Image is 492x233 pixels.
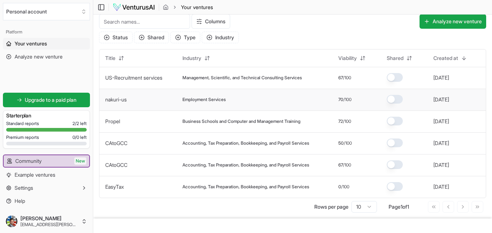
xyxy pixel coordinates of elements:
span: Your ventures [181,4,213,11]
a: Example ventures [3,169,90,181]
button: Industry [178,52,214,64]
span: Accounting, Tax Preparation, Bookkeeping, and Payroll Services [182,184,309,190]
span: Industry [182,55,201,62]
button: Title [101,52,129,64]
span: Management, Scientific, and Technical Consulting Services [182,75,302,81]
button: Type [170,32,200,43]
button: [DATE] [433,183,449,190]
span: 0 [338,184,341,190]
button: Columns [192,14,230,29]
span: Employment Services [182,97,226,103]
button: CAtoGCC [105,140,127,147]
span: 1 [407,204,409,210]
span: 0 / 0 left [72,134,87,140]
a: Analyze new venture [3,51,90,63]
a: CAtoGCC [105,140,127,146]
nav: breadcrumb [163,4,213,11]
span: Analyze new venture [15,53,63,60]
span: 67 [338,75,343,81]
span: /100 [344,140,352,146]
span: Accounting, Tax Preparation, Bookkeeping, and Payroll Services [182,140,309,146]
span: 1 [401,204,402,210]
span: New [74,157,86,165]
button: EasyTax [105,183,124,190]
span: Viability [338,55,357,62]
span: Shared [387,55,404,62]
button: Status [99,32,133,43]
p: Rows per page [314,203,349,210]
button: US-Recruitment services [105,74,162,81]
button: Viability [334,52,370,64]
button: Industry [202,32,239,43]
button: [DATE] [433,161,449,169]
img: ACg8ocJ-ORXnRm9cFEr8mxgG3wLjwZ2lWEeZj3ogu82UrQQKwZbLxh9Z=s96-c [6,216,17,227]
div: Platform [3,26,90,38]
button: Propel [105,118,120,125]
span: Upgrade to a paid plan [25,96,76,104]
a: Your ventures [3,38,90,49]
button: Settings [3,182,90,194]
span: Your ventures [15,40,47,47]
button: CAtoGCC [105,161,127,169]
span: [EMAIL_ADDRESS][PERSON_NAME][DOMAIN_NAME] [20,222,78,228]
span: 2 / 2 left [72,121,87,126]
img: logo [113,3,155,12]
span: Standard reports [6,121,39,126]
span: 67 [338,162,343,168]
a: CAtoGCC [105,162,127,168]
a: nakuri-us [105,96,127,103]
span: 50 [338,140,344,146]
span: Premium reports [6,134,39,140]
button: Created at [429,52,471,64]
span: Example ventures [15,171,55,178]
span: Help [15,197,25,205]
a: Help [3,195,90,207]
span: [PERSON_NAME] [20,215,78,222]
button: Shared [134,32,169,43]
button: Analyze new venture [420,14,486,29]
span: /100 [343,75,351,81]
input: Search names... [99,14,190,29]
a: US-Recruitment services [105,75,162,81]
a: Propel [105,118,120,124]
span: 70 [338,97,343,103]
button: [PERSON_NAME][EMAIL_ADDRESS][PERSON_NAME][DOMAIN_NAME] [3,213,90,230]
span: /100 [343,118,351,124]
span: Settings [15,184,33,192]
button: Select an organization [3,3,90,20]
span: Community [15,157,42,165]
button: [DATE] [433,96,449,103]
span: Created at [433,55,458,62]
button: [DATE] [433,74,449,81]
span: Business Schools and Computer and Management Training [182,118,300,124]
span: /100 [341,184,349,190]
span: 72 [338,118,343,124]
span: Accounting, Tax Preparation, Bookkeeping, and Payroll Services [182,162,309,168]
button: [DATE] [433,140,449,147]
a: Upgrade to a paid plan [3,93,90,107]
a: EasyTax [105,184,124,190]
span: of [402,204,407,210]
span: Page [389,204,401,210]
a: CommunityNew [4,155,89,167]
h3: Starter plan [6,112,87,119]
span: /100 [343,97,351,103]
span: Title [105,55,115,62]
button: [DATE] [433,118,449,125]
span: /100 [343,162,351,168]
button: Shared [382,52,417,64]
